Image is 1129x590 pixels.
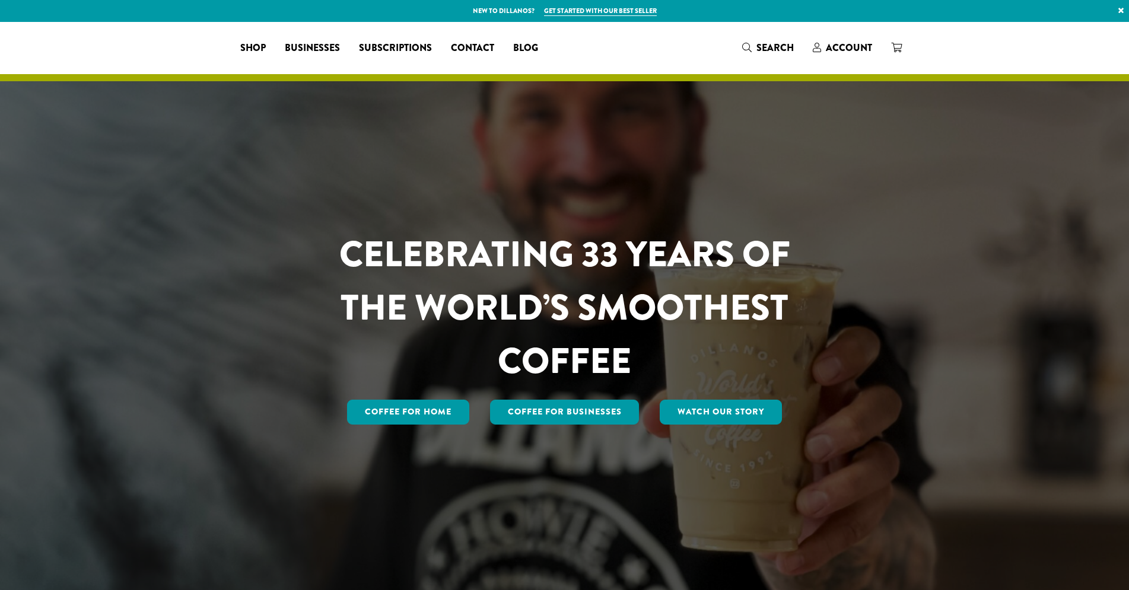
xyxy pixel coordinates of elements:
[490,400,640,425] a: Coffee For Businesses
[544,6,657,16] a: Get started with our best seller
[285,41,340,56] span: Businesses
[304,228,825,388] h1: CELEBRATING 33 YEARS OF THE WORLD’S SMOOTHEST COFFEE
[359,41,432,56] span: Subscriptions
[347,400,469,425] a: Coffee for Home
[660,400,782,425] a: Watch Our Story
[240,41,266,56] span: Shop
[826,41,872,55] span: Account
[733,38,803,58] a: Search
[756,41,794,55] span: Search
[513,41,538,56] span: Blog
[231,39,275,58] a: Shop
[451,41,494,56] span: Contact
